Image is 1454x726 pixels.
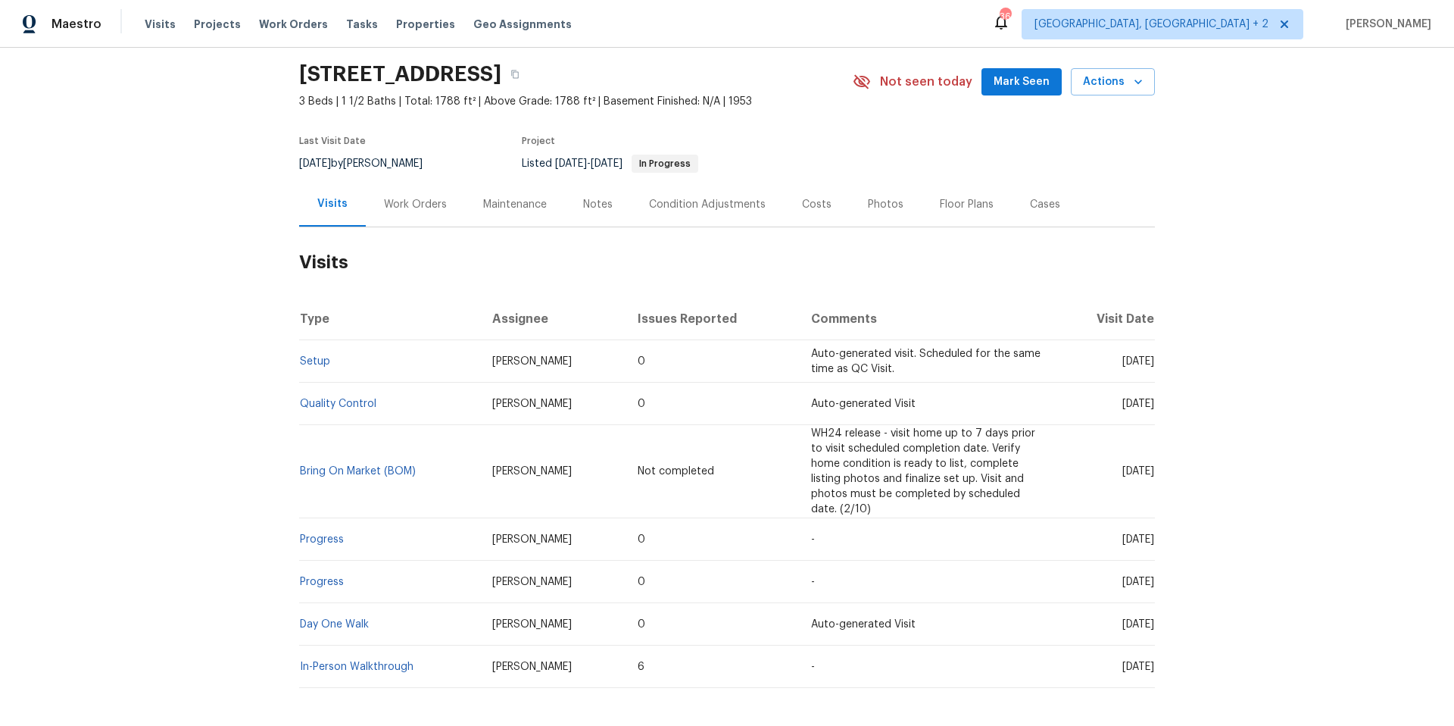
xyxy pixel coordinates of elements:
[994,73,1050,92] span: Mark Seen
[299,158,331,169] span: [DATE]
[1122,466,1154,477] span: [DATE]
[811,577,815,587] span: -
[145,17,176,32] span: Visits
[638,534,645,545] span: 0
[811,428,1035,515] span: WH24 release - visit home up to 7 days prior to visit scheduled completion date. Verify home cond...
[1000,9,1010,24] div: 36
[555,158,587,169] span: [DATE]
[384,197,447,212] div: Work Orders
[1122,534,1154,545] span: [DATE]
[981,68,1062,96] button: Mark Seen
[473,17,572,32] span: Geo Assignments
[299,298,480,340] th: Type
[1122,662,1154,672] span: [DATE]
[300,619,369,630] a: Day One Walk
[940,197,994,212] div: Floor Plans
[583,197,613,212] div: Notes
[300,466,416,477] a: Bring On Market (BOM)
[811,534,815,545] span: -
[811,662,815,672] span: -
[194,17,241,32] span: Projects
[638,399,645,409] span: 0
[51,17,101,32] span: Maestro
[480,298,626,340] th: Assignee
[492,662,572,672] span: [PERSON_NAME]
[522,158,698,169] span: Listed
[1030,197,1060,212] div: Cases
[300,356,330,367] a: Setup
[299,94,853,109] span: 3 Beds | 1 1/2 Baths | Total: 1788 ft² | Above Grade: 1788 ft² | Basement Finished: N/A | 1953
[317,196,348,211] div: Visits
[1056,298,1155,340] th: Visit Date
[492,619,572,630] span: [PERSON_NAME]
[868,197,903,212] div: Photos
[591,158,622,169] span: [DATE]
[299,67,501,82] h2: [STREET_ADDRESS]
[880,74,972,89] span: Not seen today
[300,662,413,672] a: In-Person Walkthrough
[811,619,916,630] span: Auto-generated Visit
[501,61,529,88] button: Copy Address
[259,17,328,32] span: Work Orders
[1071,68,1155,96] button: Actions
[811,399,916,409] span: Auto-generated Visit
[492,577,572,587] span: [PERSON_NAME]
[638,662,644,672] span: 6
[799,298,1056,340] th: Comments
[1034,17,1268,32] span: [GEOGRAPHIC_DATA], [GEOGRAPHIC_DATA] + 2
[1122,356,1154,367] span: [DATE]
[638,577,645,587] span: 0
[492,466,572,477] span: [PERSON_NAME]
[492,356,572,367] span: [PERSON_NAME]
[396,17,455,32] span: Properties
[483,197,547,212] div: Maintenance
[555,158,622,169] span: -
[492,534,572,545] span: [PERSON_NAME]
[811,349,1041,374] span: Auto-generated visit. Scheduled for the same time as QC Visit.
[300,399,376,409] a: Quality Control
[649,197,766,212] div: Condition Adjustments
[1122,619,1154,630] span: [DATE]
[299,227,1155,298] h2: Visits
[300,534,344,545] a: Progress
[300,577,344,587] a: Progress
[1122,577,1154,587] span: [DATE]
[299,136,366,146] span: Last Visit Date
[346,19,378,30] span: Tasks
[492,399,572,409] span: [PERSON_NAME]
[1083,73,1143,92] span: Actions
[638,466,714,477] span: Not completed
[1340,17,1431,32] span: [PERSON_NAME]
[626,298,799,340] th: Issues Reported
[1122,399,1154,409] span: [DATE]
[633,159,697,168] span: In Progress
[638,619,645,630] span: 0
[638,356,645,367] span: 0
[802,197,832,212] div: Costs
[299,155,441,173] div: by [PERSON_NAME]
[522,136,555,146] span: Project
